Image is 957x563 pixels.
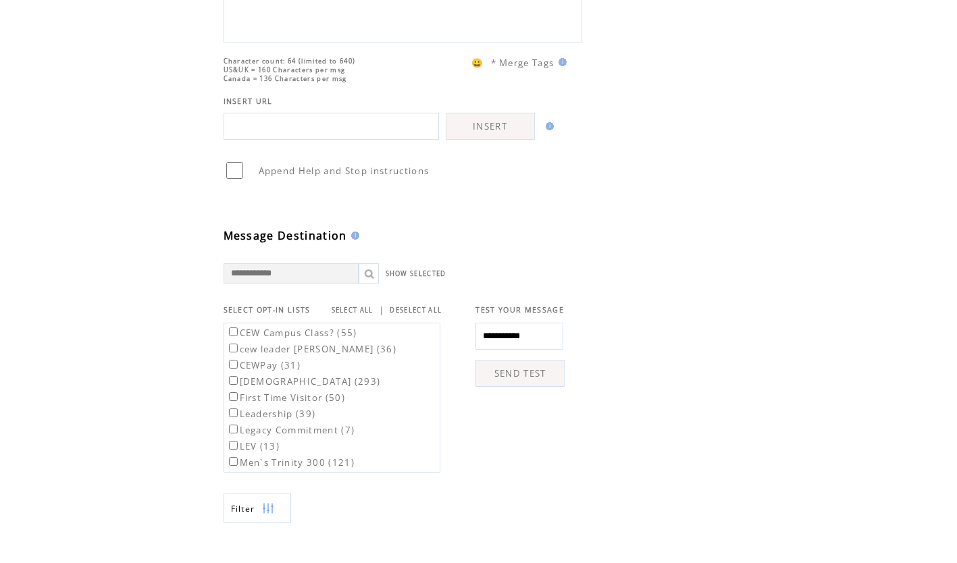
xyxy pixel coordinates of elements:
a: SELECT ALL [332,306,373,315]
input: Legacy Commitment (7) [229,425,238,433]
label: Men`s Trinity 300 (121) [226,456,355,468]
span: TEST YOUR MESSAGE [475,305,564,315]
span: | [379,304,384,316]
label: First Time Visitor (50) [226,392,346,404]
img: help.gif [347,232,359,240]
input: First Time Visitor (50) [229,392,238,401]
label: Leadership (39) [226,408,316,420]
span: Canada = 136 Characters per msg [224,74,347,83]
span: Append Help and Stop instructions [259,165,430,177]
label: CEWPay (31) [226,359,301,371]
label: cew leader [PERSON_NAME] (36) [226,343,397,355]
label: Legacy Commitment (7) [226,424,355,436]
span: SELECT OPT-IN LISTS [224,305,311,315]
a: SEND TEST [475,360,565,387]
span: Message Destination [224,228,347,243]
a: INSERT [446,113,535,140]
label: LEV (13) [226,440,280,452]
img: help.gif [542,122,554,130]
a: DESELECT ALL [390,306,442,315]
input: Men`s Trinity 300 (121) [229,457,238,466]
a: Filter [224,493,291,523]
label: CEW Campus Class? (55) [226,327,357,339]
img: help.gif [554,58,567,66]
span: Character count: 64 (limited to 640) [224,57,356,65]
span: US&UK = 160 Characters per msg [224,65,346,74]
label: [DEMOGRAPHIC_DATA] (293) [226,375,381,387]
img: filters.png [262,493,274,524]
a: SHOW SELECTED [386,269,446,278]
span: Show filters [231,503,255,514]
input: CEWPay (31) [229,360,238,369]
input: [DEMOGRAPHIC_DATA] (293) [229,376,238,385]
input: CEW Campus Class? (55) [229,327,238,336]
input: LEV (13) [229,441,238,450]
input: cew leader [PERSON_NAME] (36) [229,344,238,352]
span: INSERT URL [224,97,273,106]
span: 😀 [471,57,484,69]
input: Leadership (39) [229,408,238,417]
span: * Merge Tags [491,57,554,69]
